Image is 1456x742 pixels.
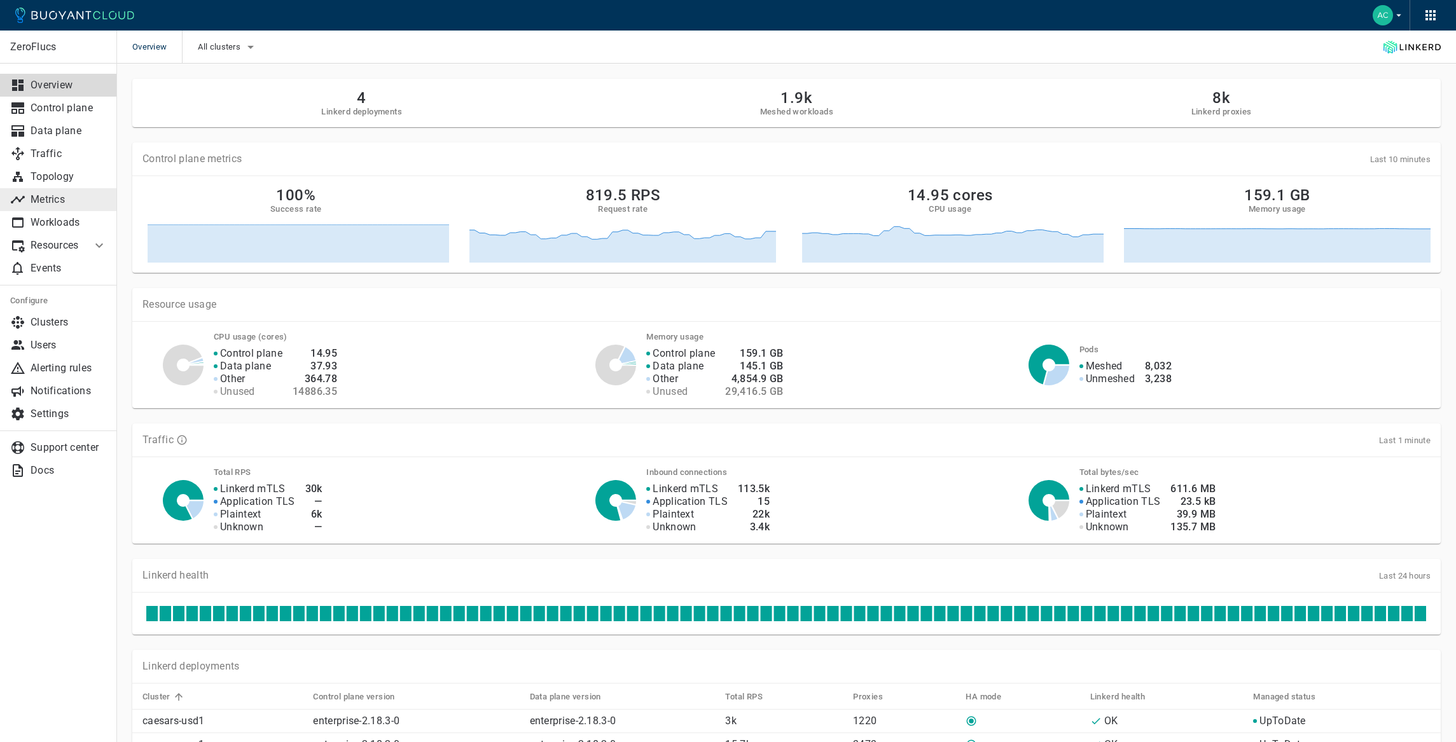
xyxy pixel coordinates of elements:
[1253,692,1315,702] h5: Managed status
[853,715,955,727] p: 1220
[31,170,107,183] p: Topology
[1124,186,1431,263] a: 159.1 GBMemory usage
[738,495,770,508] h4: 15
[31,441,107,454] p: Support center
[725,715,843,727] p: 3k
[198,38,258,57] button: All clusters
[653,347,715,360] p: Control plane
[1170,495,1216,508] h4: 23.5 kB
[142,186,449,263] a: 100%Success rate
[220,521,263,533] p: Unknown
[1086,483,1151,495] p: Linkerd mTLS
[31,193,107,206] p: Metrics
[1249,204,1306,214] h5: Memory usage
[966,691,1018,703] span: HA mode
[31,464,107,477] p: Docs
[1191,89,1252,107] h2: 8k
[853,692,883,702] h5: Proxies
[305,483,322,495] h4: 30k
[220,385,255,398] p: Unused
[321,89,402,107] h2: 4
[31,216,107,229] p: Workloads
[1170,508,1216,521] h4: 39.9 MB
[1145,360,1172,373] h4: 8,032
[293,347,337,360] h4: 14.95
[760,107,833,117] h5: Meshed workloads
[1191,107,1252,117] h5: Linkerd proxies
[142,298,1431,311] p: Resource usage
[725,347,783,360] h4: 159.1 GB
[270,204,322,214] h5: Success rate
[220,347,282,360] p: Control plane
[598,204,648,214] h5: Request rate
[908,186,992,204] h2: 14.95 cores
[1086,521,1129,533] p: Unknown
[305,521,322,533] h4: —
[31,262,107,275] p: Events
[653,521,696,533] p: Unknown
[220,495,295,508] p: Application TLS
[276,186,315,204] h2: 100%
[653,483,718,495] p: Linkerd mTLS
[725,373,783,385] h4: 4,854.9 GB
[142,434,174,446] p: Traffic
[1373,5,1393,25] img: Accounts Payable
[1253,691,1332,703] span: Managed status
[853,691,899,703] span: Proxies
[31,125,107,137] p: Data plane
[738,521,770,533] h4: 3.4k
[305,508,322,521] h4: 6k
[321,107,402,117] h5: Linkerd deployments
[653,508,694,521] p: Plaintext
[293,385,337,398] h4: 14886.35
[293,360,337,373] h4: 37.93
[31,339,107,352] p: Users
[142,715,303,727] p: caesars-usd1
[142,569,209,582] p: Linkerd health
[31,316,107,329] p: Clusters
[1379,436,1431,445] span: Last 1 minute
[31,79,107,92] p: Overview
[530,691,618,703] span: Data plane version
[653,385,688,398] p: Unused
[738,508,770,521] h4: 22k
[1090,692,1146,702] h5: Linkerd health
[132,31,182,64] span: Overview
[653,360,704,373] p: Data plane
[929,204,971,214] h5: CPU usage
[725,360,783,373] h4: 145.1 GB
[313,715,399,727] a: enterprise-2.18.3-0
[198,42,243,52] span: All clusters
[313,691,411,703] span: Control plane version
[1090,691,1162,703] span: Linkerd health
[142,660,240,673] p: Linkerd deployments
[305,495,322,508] h4: —
[10,41,106,53] p: ZeroFlucs
[220,483,286,495] p: Linkerd mTLS
[1170,521,1216,533] h4: 135.7 MB
[1086,508,1127,521] p: Plaintext
[313,692,394,702] h5: Control plane version
[653,373,678,385] p: Other
[1086,495,1161,508] p: Application TLS
[1086,373,1135,385] p: Unmeshed
[1259,715,1305,727] p: UpToDate
[31,148,107,160] p: Traffic
[176,434,188,446] svg: TLS data is compiled from traffic seen by Linkerd proxies. RPS and TCP bytes reflect both inbound...
[653,495,728,508] p: Application TLS
[1145,373,1172,385] h4: 3,238
[1244,186,1310,204] h2: 159.1 GB
[760,89,833,107] h2: 1.9k
[725,385,783,398] h4: 29,416.5 GB
[1104,715,1118,727] p: OK
[31,102,107,114] p: Control plane
[142,153,242,165] p: Control plane metrics
[142,691,187,703] span: Cluster
[469,186,776,263] a: 819.5 RPSRequest rate
[142,692,170,702] h5: Cluster
[220,360,271,373] p: Data plane
[220,373,246,385] p: Other
[31,239,81,252] p: Resources
[1086,360,1123,373] p: Meshed
[31,362,107,374] p: Alerting rules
